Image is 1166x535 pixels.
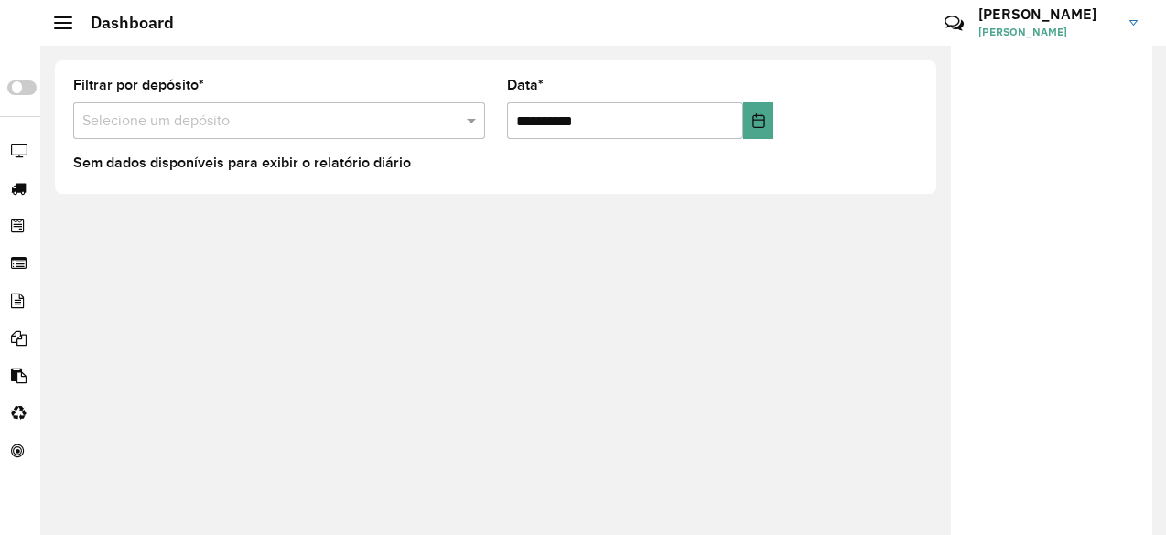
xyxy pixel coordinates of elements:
[978,24,1116,40] span: [PERSON_NAME]
[978,5,1116,23] h3: [PERSON_NAME]
[72,13,174,33] h2: Dashboard
[743,102,773,139] button: Choose Date
[934,4,974,43] a: Contato Rápido
[73,152,411,174] label: Sem dados disponíveis para exibir o relatório diário
[73,74,204,96] label: Filtrar por depósito
[507,74,544,96] label: Data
